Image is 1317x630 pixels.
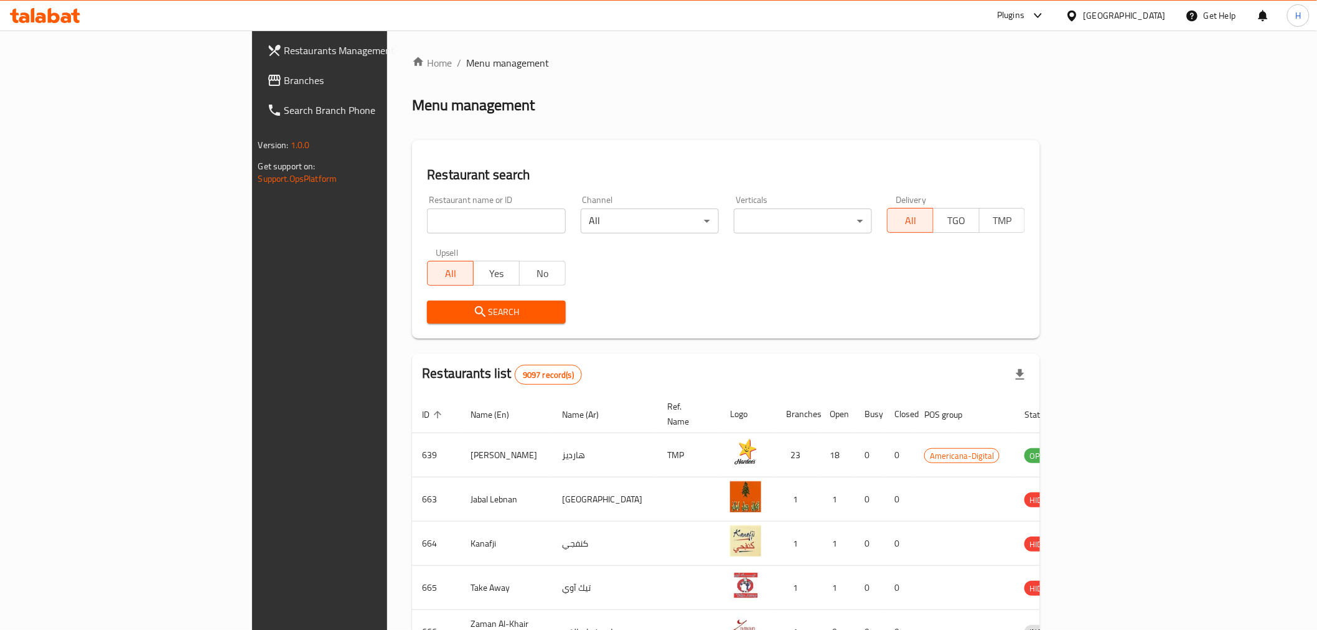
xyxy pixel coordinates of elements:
[939,212,975,230] span: TGO
[552,477,657,522] td: [GEOGRAPHIC_DATA]
[1295,9,1301,22] span: H
[436,248,459,257] label: Upsell
[461,522,552,566] td: Kanafji
[1084,9,1166,22] div: [GEOGRAPHIC_DATA]
[461,566,552,610] td: Take Away
[730,525,761,557] img: Kanafji
[855,522,884,566] td: 0
[884,433,914,477] td: 0
[884,395,914,433] th: Closed
[412,95,535,115] h2: Menu management
[820,395,855,433] th: Open
[427,166,1025,184] h2: Restaurant search
[1024,407,1065,422] span: Status
[924,407,978,422] span: POS group
[855,395,884,433] th: Busy
[552,566,657,610] td: تيك آوي
[776,433,820,477] td: 23
[427,209,565,233] input: Search for restaurant name or ID..
[933,208,980,233] button: TGO
[884,522,914,566] td: 0
[1024,581,1062,596] span: HIDDEN
[667,399,705,429] span: Ref. Name
[422,364,582,385] h2: Restaurants list
[985,212,1021,230] span: TMP
[525,265,561,283] span: No
[730,437,761,468] img: Hardee's
[1024,448,1055,463] div: OPEN
[581,209,719,233] div: All
[258,137,289,153] span: Version:
[461,433,552,477] td: [PERSON_NAME]
[284,73,462,88] span: Branches
[284,103,462,118] span: Search Branch Phone
[887,208,934,233] button: All
[515,365,582,385] div: Total records count
[422,407,446,422] span: ID
[515,369,581,381] span: 9097 record(s)
[925,449,999,463] span: Americana-Digital
[257,65,472,95] a: Branches
[562,407,615,422] span: Name (Ar)
[1024,449,1055,463] span: OPEN
[820,566,855,610] td: 1
[884,477,914,522] td: 0
[820,522,855,566] td: 1
[466,55,549,70] span: Menu management
[257,35,472,65] a: Restaurants Management
[433,265,469,283] span: All
[730,570,761,601] img: Take Away
[471,407,525,422] span: Name (En)
[552,433,657,477] td: هارديز
[720,395,776,433] th: Logo
[997,8,1024,23] div: Plugins
[437,304,555,320] span: Search
[855,477,884,522] td: 0
[427,261,474,286] button: All
[427,301,565,324] button: Search
[734,209,872,233] div: ​
[1024,492,1062,507] div: HIDDEN
[884,566,914,610] td: 0
[258,158,316,174] span: Get support on:
[896,195,927,204] label: Delivery
[776,522,820,566] td: 1
[519,261,566,286] button: No
[552,522,657,566] td: كنفجي
[412,55,1040,70] nav: breadcrumb
[776,566,820,610] td: 1
[855,433,884,477] td: 0
[1024,537,1062,552] span: HIDDEN
[730,481,761,512] img: Jabal Lebnan
[258,171,337,187] a: Support.OpsPlatform
[473,261,520,286] button: Yes
[979,208,1026,233] button: TMP
[820,477,855,522] td: 1
[776,477,820,522] td: 1
[820,433,855,477] td: 18
[1005,360,1035,390] div: Export file
[855,566,884,610] td: 0
[893,212,929,230] span: All
[291,137,310,153] span: 1.0.0
[657,433,720,477] td: TMP
[479,265,515,283] span: Yes
[284,43,462,58] span: Restaurants Management
[1024,493,1062,507] span: HIDDEN
[461,477,552,522] td: Jabal Lebnan
[257,95,472,125] a: Search Branch Phone
[776,395,820,433] th: Branches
